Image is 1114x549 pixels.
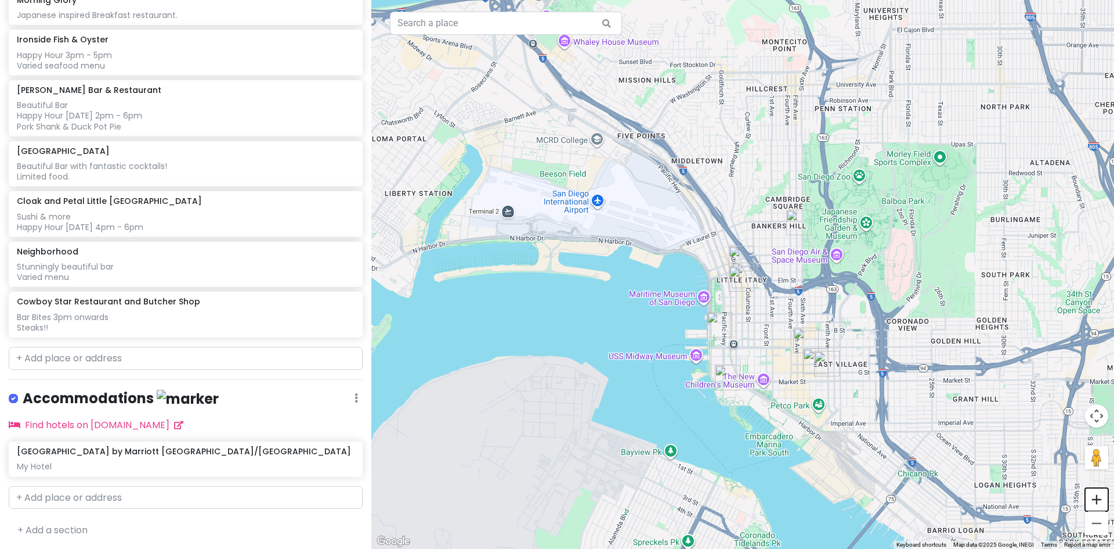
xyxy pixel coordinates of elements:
[17,34,108,45] h6: Ironside Fish & Oyster
[732,263,757,288] div: Morning Glory
[1085,488,1108,511] button: Zoom in
[17,211,354,232] div: Sushi & more Happy Hour [DATE] 4pm - 6pm
[17,446,351,457] h6: [GEOGRAPHIC_DATA] by Marriott [GEOGRAPHIC_DATA]/[GEOGRAPHIC_DATA]
[9,486,363,509] input: + Add place or address
[374,534,413,549] a: Open this area in Google Maps (opens a new window)
[953,541,1034,548] span: Map data ©2025 Google, INEGI
[9,418,183,432] a: Find hotels on [DOMAIN_NAME]
[17,85,161,95] h6: [PERSON_NAME] Bar & Restaurant
[17,312,354,333] div: Bar Bites 3pm onwards Steaks!!
[9,347,363,370] input: + Add place or address
[374,534,413,549] img: Google
[786,210,812,235] div: Azuki Sushi Lounge
[814,351,840,376] div: Cowboy Star Restaurant and Butcher Shop
[707,312,732,338] div: Residence Inn by Marriott San Diego Downtown/Bayfront
[17,161,354,182] div: Beautiful Bar with fantastic cocktails! Limited food.
[17,246,78,257] h6: Neighborhood
[1085,512,1108,535] button: Zoom out
[157,390,219,408] img: marker
[17,196,202,206] h6: Cloak and Petal Little [GEOGRAPHIC_DATA]
[17,50,354,71] div: Happy Hour 3pm - 5pm Varied seafood menu
[23,389,219,408] h4: Accommodations
[17,100,354,132] div: Beautiful Bar Happy Hour [DATE] 2pm - 6pm Pork Shank & Duck Pot Pie
[1041,541,1057,548] a: Terms (opens in new tab)
[17,296,200,307] h6: Cowboy Star Restaurant and Butcher Shop
[729,266,754,292] div: Ironside Fish & Oyster
[803,349,829,374] div: Neighborhood
[17,461,354,472] div: My Hotel
[1085,404,1108,428] button: Map camera controls
[793,328,819,353] div: Witherby Bar & Restaurant
[715,365,740,390] div: Roma Norte
[390,12,622,35] input: Search a place
[17,10,354,20] div: Japanese inspired Breakfast restaurant.
[1085,446,1108,469] button: Drag Pegman onto the map to open Street View
[17,146,110,156] h6: [GEOGRAPHIC_DATA]
[1064,541,1111,548] a: Report a map error
[17,523,88,537] a: + Add a section
[896,541,946,549] button: Keyboard shortcuts
[729,246,754,271] div: Cloak and Petal Little Italy
[17,261,354,282] div: Stunningly beautiful bar Varied menu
